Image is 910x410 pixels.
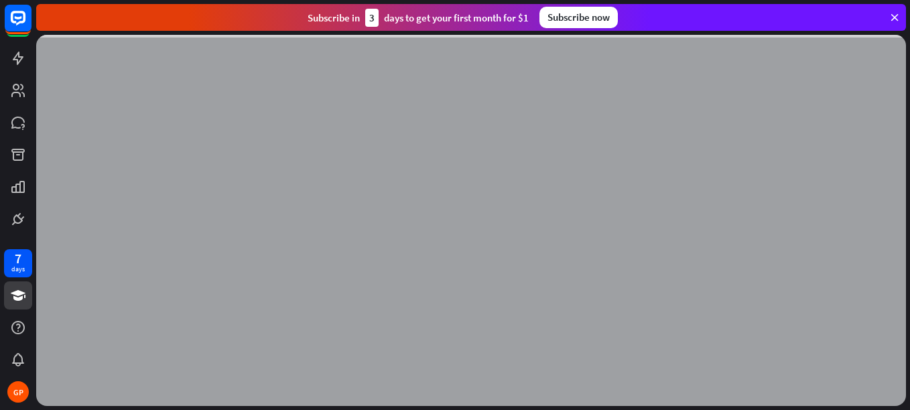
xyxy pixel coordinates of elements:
div: Subscribe now [539,7,618,28]
a: 7 days [4,249,32,277]
div: GP [7,381,29,403]
div: 7 [15,253,21,265]
div: 3 [365,9,379,27]
div: Subscribe in days to get your first month for $1 [308,9,529,27]
div: days [11,265,25,274]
